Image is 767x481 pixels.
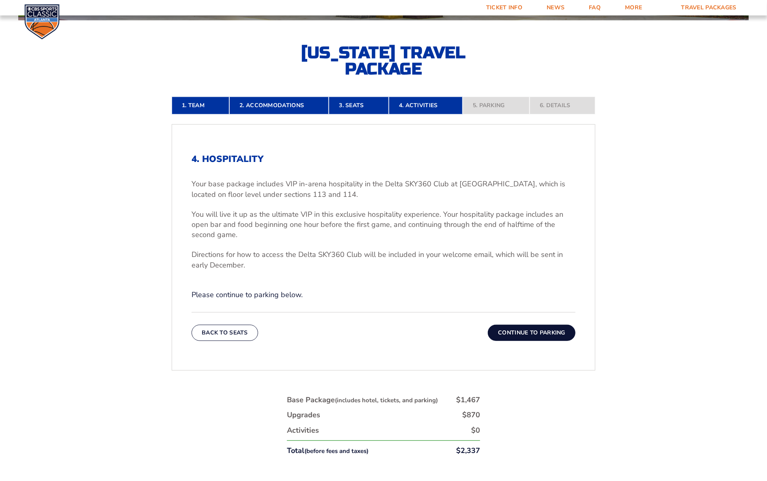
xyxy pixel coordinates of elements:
[192,250,575,270] p: Directions for how to access the Delta SKY360 Club will be included in your welcome email, which ...
[294,45,473,77] h2: [US_STATE] Travel Package
[329,97,388,114] a: 3. Seats
[229,97,329,114] a: 2. Accommodations
[287,425,319,436] div: Activities
[471,425,480,436] div: $0
[462,410,480,420] div: $870
[192,290,575,300] p: Please continue to parking below.
[192,179,575,199] p: Your base package includes VIP in-arena hospitality in the Delta SKY360 Club at [GEOGRAPHIC_DATA]...
[287,410,320,420] div: Upgrades
[24,4,60,39] img: CBS Sports Classic
[304,447,368,455] small: (before fees and taxes)
[335,396,438,404] small: (includes hotel, tickets, and parking)
[192,325,258,341] button: Back To Seats
[287,395,438,405] div: Base Package
[172,97,229,114] a: 1. Team
[488,325,575,341] button: Continue To Parking
[456,446,480,456] div: $2,337
[192,154,575,164] h2: 4. Hospitality
[287,446,368,456] div: Total
[456,395,480,405] div: $1,467
[192,209,575,240] p: You will live it up as the ultimate VIP in this exclusive hospitality experience. Your hospitalit...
